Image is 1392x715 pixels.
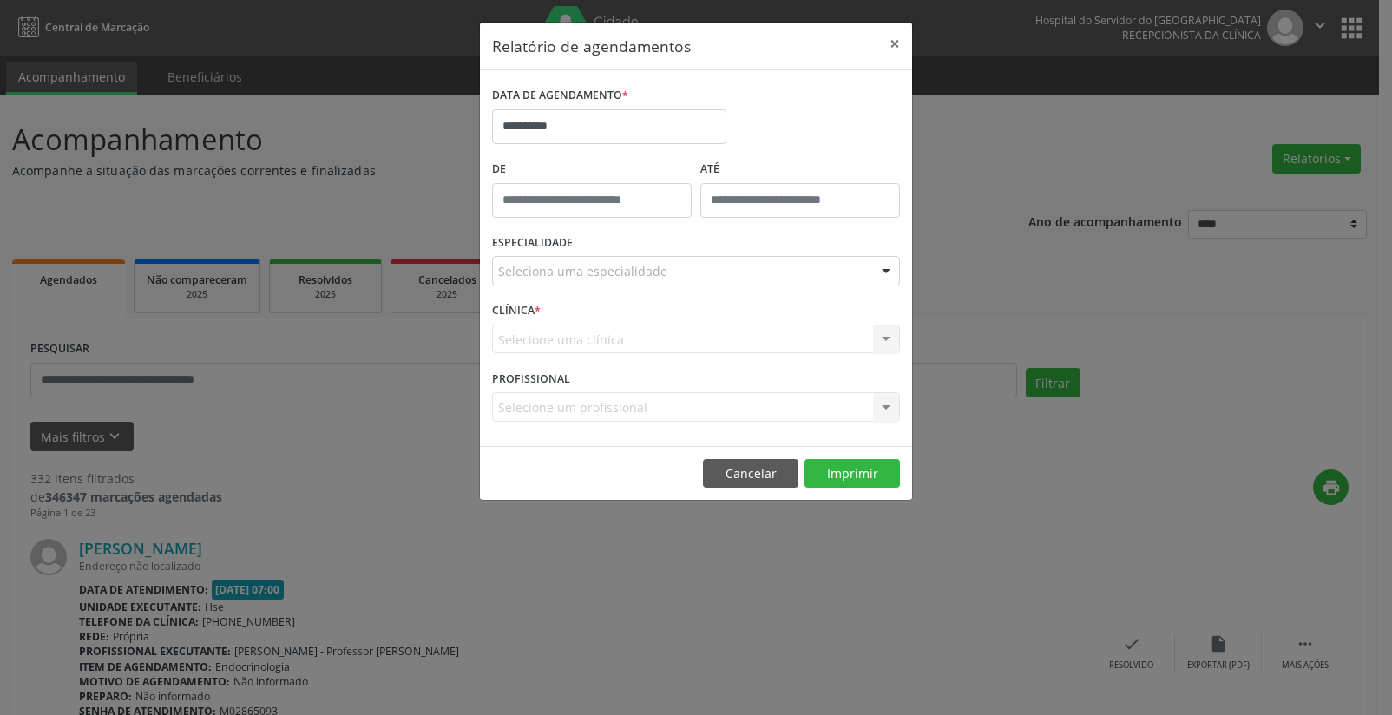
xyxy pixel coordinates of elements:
button: Cancelar [703,459,798,489]
label: PROFISSIONAL [492,365,570,392]
button: Imprimir [804,459,900,489]
button: Close [877,23,912,65]
label: ATÉ [700,156,900,183]
label: DATA DE AGENDAMENTO [492,82,628,109]
label: CLÍNICA [492,298,541,325]
label: ESPECIALIDADE [492,230,573,257]
h5: Relatório de agendamentos [492,35,691,57]
span: Seleciona uma especialidade [498,262,667,280]
label: De [492,156,692,183]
